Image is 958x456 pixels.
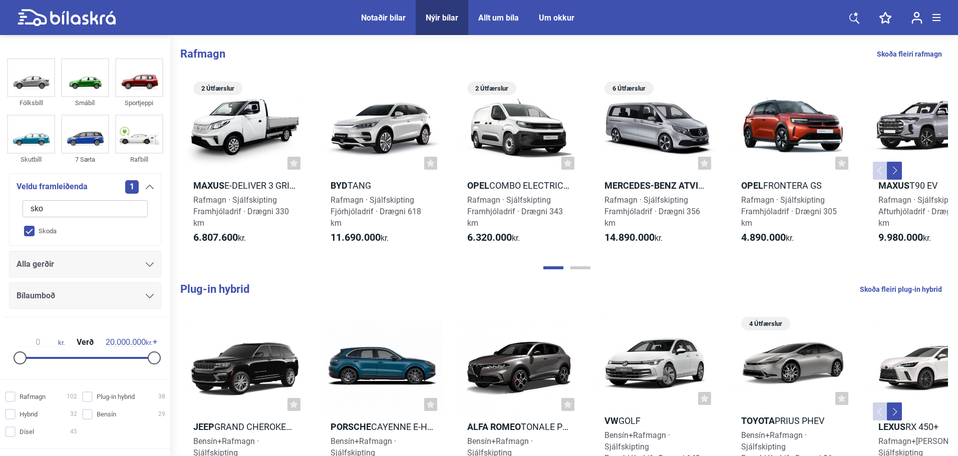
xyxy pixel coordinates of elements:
h2: Combo Electric Van L1 [458,180,579,191]
span: kr. [604,232,663,244]
a: Notaðir bílar [361,13,406,23]
span: 1 [125,180,139,194]
a: OpelFrontera GSRafmagn · SjálfskiptingFramhjóladrif · Drægni 305 km4.890.000kr. [732,78,853,253]
div: Smábíl [61,97,109,109]
span: Bensín [97,409,116,419]
h2: Grand Cherokee 4xe PHEV [184,421,305,432]
div: Skutbíll [7,154,55,165]
h2: Tonale PHEV Q4 [458,421,579,432]
span: Rafmagn · Sjálfskipting Fjórhjóladrif · Drægni 618 km [331,195,421,228]
b: Mercedes-Benz Atvinnubílar [604,180,742,191]
b: 6.320.000 [467,231,512,243]
b: VW [604,415,618,426]
span: Verð [74,338,96,346]
b: 6.807.600 [193,231,238,243]
b: 9.980.000 [878,231,923,243]
a: Nýir bílar [426,13,458,23]
h2: Frontera GS [732,180,853,191]
b: Plug-in hybrid [180,283,249,295]
span: Alla gerðir [17,257,54,271]
b: Maxus [193,180,224,191]
a: 2 ÚtfærslurOpelCombo Electric Van L1Rafmagn · SjálfskiptingFramhjóladrif · Drægni 343 km6.320.000kr. [458,78,579,253]
div: 7 Sæta [61,154,109,165]
span: Bílaumboð [17,289,55,303]
span: 102 [67,391,77,402]
span: kr. [331,232,389,244]
span: 29 [158,409,165,419]
span: Rafmagn · Sjálfskipting Framhjóladrif · Drægni 356 km [604,195,700,228]
img: user-login.svg [911,12,922,24]
button: Next [887,162,902,180]
span: 4 Útfærslur [746,317,785,330]
span: kr. [467,232,520,244]
a: 2 ÚtfærslurMaxuse-Deliver 3 grindarbíll LangurRafmagn · SjálfskiptingFramhjóladrif · Drægni 330 k... [184,78,305,253]
span: 6 Útfærslur [609,82,649,95]
div: Rafbíll [115,154,163,165]
b: Porsche [331,421,371,432]
button: Previous [873,402,888,420]
b: 11.690.000 [331,231,381,243]
b: Opel [467,180,489,191]
a: BYDTangRafmagn · SjálfskiptingFjórhjóladrif · Drægni 618 km11.690.000kr. [322,78,443,253]
a: 6 ÚtfærslurMercedes-Benz AtvinnubílarEQV millilangurRafmagn · SjálfskiptingFramhjóladrif · Drægni... [595,78,717,253]
span: kr. [878,232,931,244]
h2: e-Deliver 3 grindarbíll Langur [184,180,305,191]
h2: Tang [322,180,443,191]
button: Next [887,402,902,420]
b: Opel [741,180,763,191]
button: Page 2 [570,266,590,269]
span: 2 Útfærslur [472,82,511,95]
b: BYD [331,180,348,191]
span: Rafmagn · Sjálfskipting Framhjóladrif · Drægni 343 km [467,195,563,228]
b: Alfa Romeo [467,421,521,432]
span: 45 [70,426,77,437]
div: Sportjeppi [115,97,163,109]
span: Veldu framleiðenda [17,180,88,194]
b: Toyota [741,415,775,426]
span: Plug-in hybrid [97,391,135,402]
span: kr. [741,232,794,244]
a: Skoða fleiri plug-in hybrid [860,283,942,296]
b: 14.890.000 [604,231,655,243]
span: Rafmagn [20,391,46,402]
b: Jeep [193,421,214,432]
a: Skoða fleiri rafmagn [877,48,942,61]
button: Page 1 [543,266,563,269]
span: Hybrid [20,409,38,419]
h2: Cayenne E-Hybrid [322,421,443,432]
span: 32 [70,409,77,419]
a: Allt um bíla [478,13,519,23]
b: Maxus [878,180,909,191]
span: kr. [106,338,152,347]
button: Previous [873,162,888,180]
span: kr. [18,338,65,347]
b: Lexus [878,421,905,432]
h2: EQV millilangur [595,180,717,191]
span: 2 Útfærslur [198,82,237,95]
a: Um okkur [539,13,574,23]
span: 38 [158,391,165,402]
div: Fólksbíll [7,97,55,109]
span: Dísel [20,426,34,437]
span: Rafmagn · Sjálfskipting Framhjóladrif · Drægni 330 km [193,195,289,228]
span: Rafmagn · Sjálfskipting Framhjóladrif · Drægni 305 km [741,195,837,228]
h2: Golf [595,415,717,426]
h2: Prius PHEV [732,415,853,426]
b: 4.890.000 [741,231,786,243]
span: kr. [193,232,246,244]
b: Rafmagn [180,48,225,60]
